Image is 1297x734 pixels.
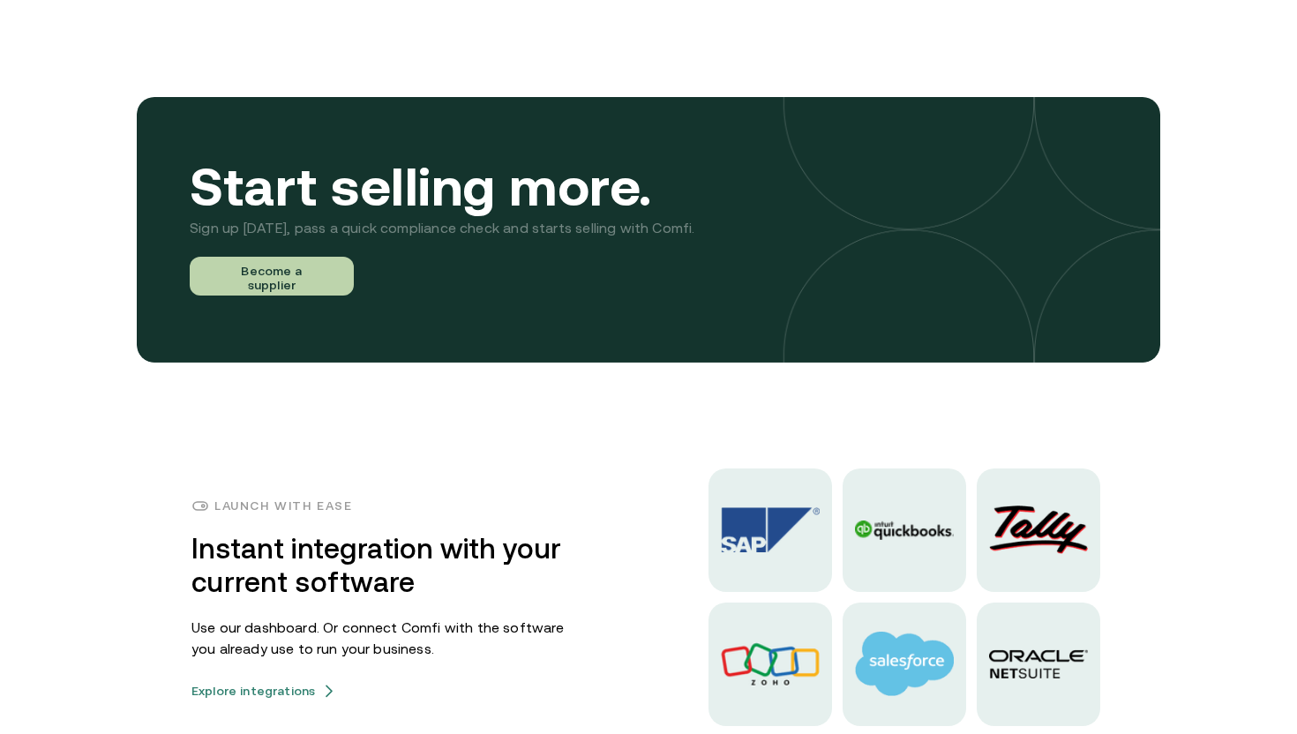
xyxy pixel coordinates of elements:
[721,507,820,552] img: Sap logo
[989,649,1088,678] img: oracle logo
[191,532,580,599] h3: Instant integration with your current software
[855,632,954,696] img: salesforce logo
[190,216,695,239] p: Sign up [DATE], pass a quick compliance check and starts selling with Comfi.
[855,521,954,540] img: Quickbooks logo
[322,684,336,699] img: arrow icons
[191,677,336,698] a: Explore integrationsarrow icons
[190,257,354,296] button: Become a supplier
[191,617,580,659] p: Use our dashboard. Or connect Comfi with the software you already use to run your business.
[989,506,1088,554] img: Tally logo
[190,164,695,209] h3: Start selling more.
[214,498,353,513] h4: Launch with ease
[191,684,336,698] button: Explore integrationsarrow icons
[721,642,820,686] img: Zoho logo
[191,497,209,514] img: payments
